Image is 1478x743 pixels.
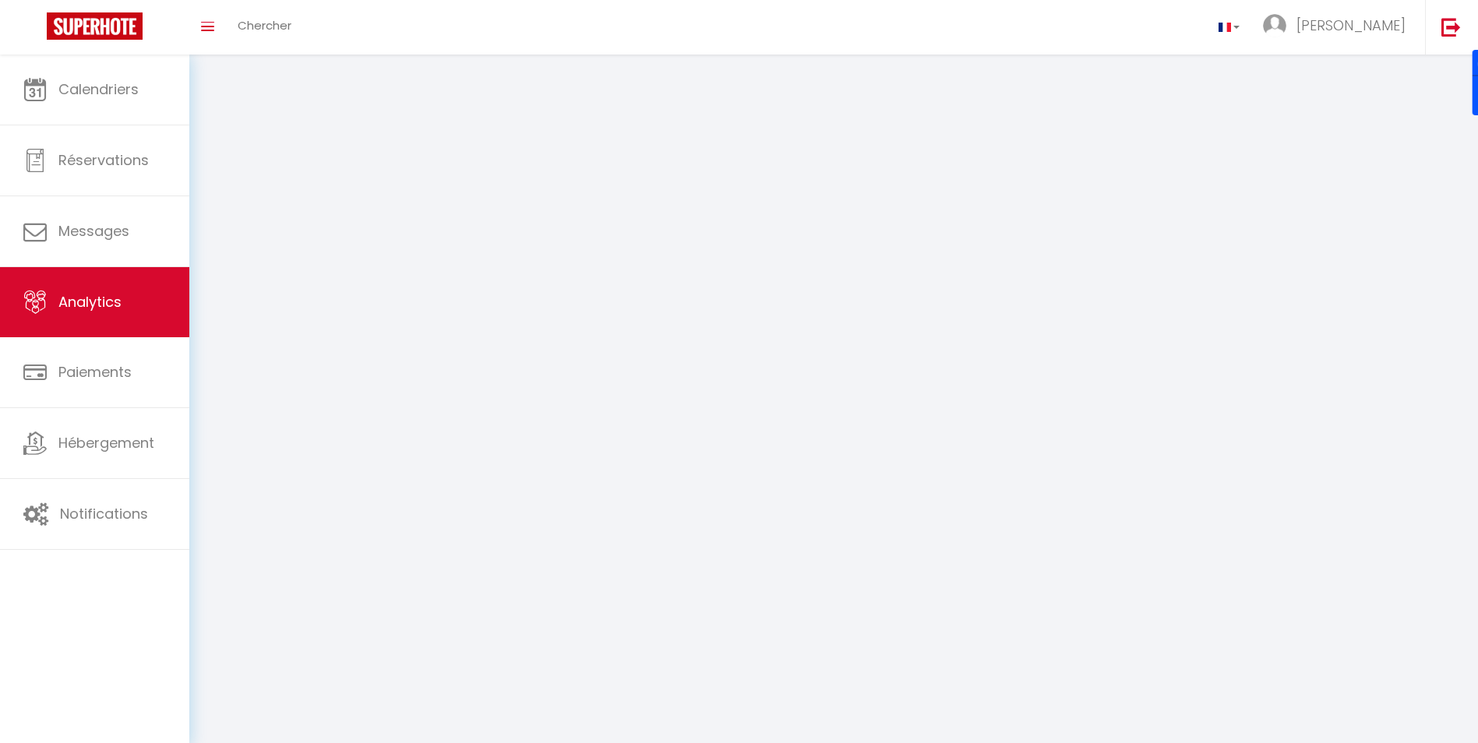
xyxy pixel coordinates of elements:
span: [PERSON_NAME] [1296,16,1406,35]
span: Calendriers [58,79,139,99]
img: ... [1263,14,1286,37]
img: logout [1441,17,1461,37]
button: Ouvrir le widget de chat LiveChat [12,6,59,53]
span: Chercher [238,17,291,33]
span: Notifications [60,504,148,523]
img: Super Booking [47,12,143,40]
span: Réservations [58,150,149,170]
span: Messages [58,221,129,241]
span: Hébergement [58,433,154,452]
span: Analytics [58,292,122,312]
span: Paiements [58,362,132,382]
